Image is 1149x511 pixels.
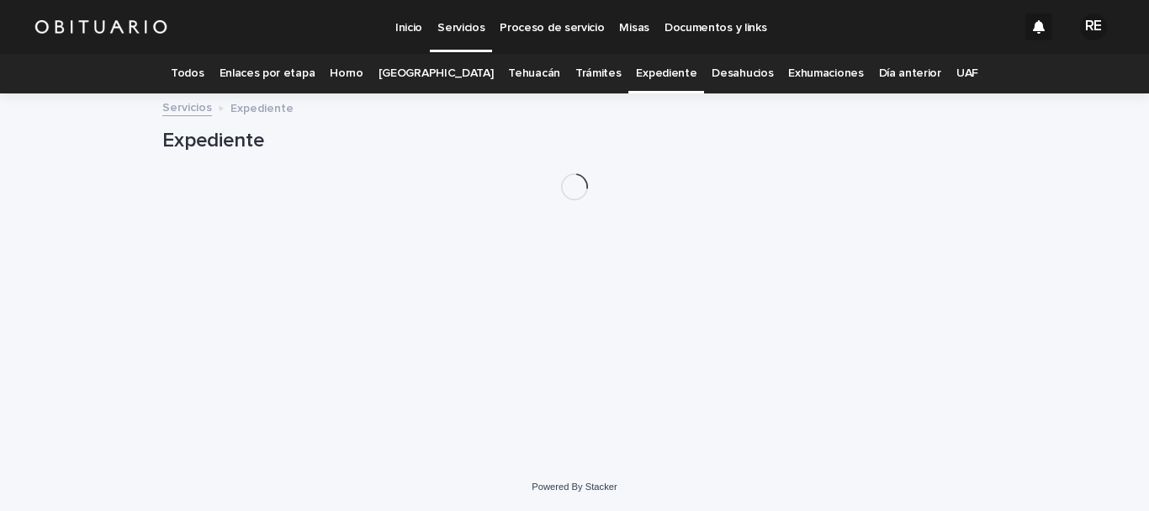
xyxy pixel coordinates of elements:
img: HUM7g2VNRLqGMmR9WVqf [34,10,168,44]
a: Expediente [636,54,696,93]
a: Powered By Stacker [532,482,617,492]
a: Exhumaciones [788,54,863,93]
a: Trámites [575,54,622,93]
a: Servicios [162,97,212,116]
a: Enlaces por etapa [220,54,315,93]
a: Todos [171,54,204,93]
a: Desahucios [712,54,773,93]
div: RE [1080,13,1107,40]
a: Día anterior [879,54,941,93]
a: Tehuacán [508,54,560,93]
a: UAF [956,54,978,93]
h1: Expediente [162,129,987,153]
a: [GEOGRAPHIC_DATA] [379,54,494,93]
a: Horno [330,54,363,93]
p: Expediente [230,98,294,116]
